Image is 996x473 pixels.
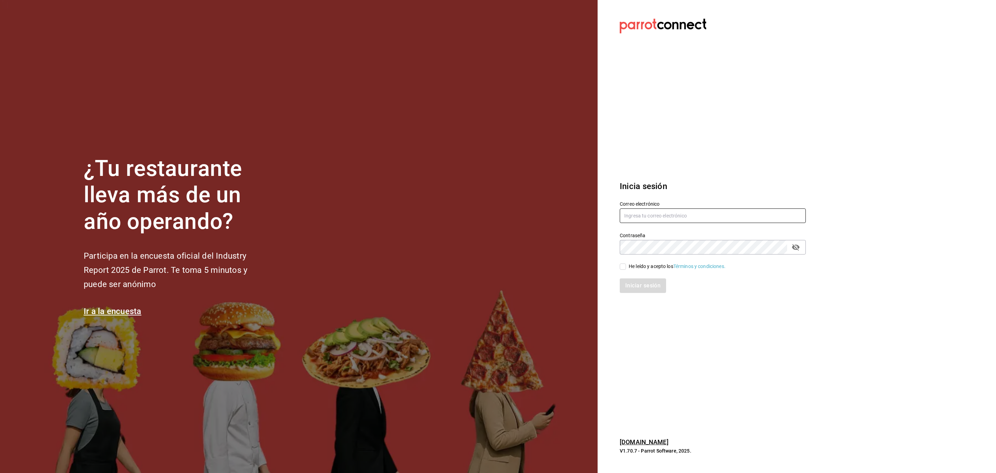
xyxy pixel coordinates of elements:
h2: Participa en la encuesta oficial del Industry Report 2025 de Parrot. Te toma 5 minutos y puede se... [84,249,270,291]
a: [DOMAIN_NAME] [620,438,668,446]
a: Ir a la encuesta [84,306,141,316]
label: Correo electrónico [620,201,806,206]
button: passwordField [790,241,802,253]
p: V1.70.7 - Parrot Software, 2025. [620,447,806,454]
label: Contraseña [620,233,806,238]
h1: ¿Tu restaurante lleva más de un año operando? [84,155,270,235]
a: Términos y condiciones. [673,264,726,269]
h3: Inicia sesión [620,180,806,193]
input: Ingresa tu correo electrónico [620,208,806,223]
div: He leído y acepto los [629,263,726,270]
